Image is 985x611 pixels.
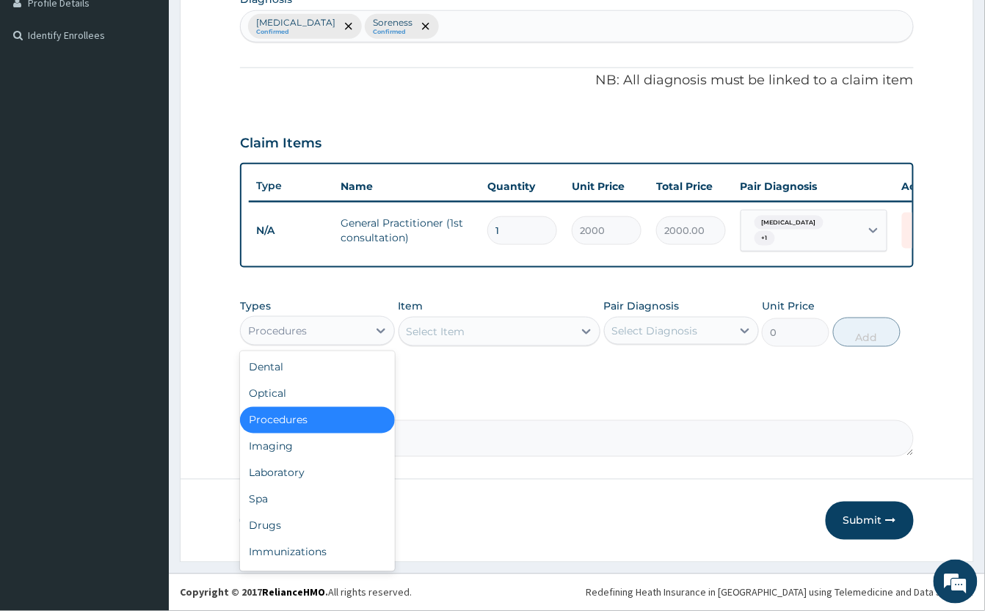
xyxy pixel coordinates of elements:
[240,354,395,381] div: Dental
[564,172,649,201] th: Unit Price
[240,407,395,433] div: Procedures
[342,20,355,33] span: remove selection option
[249,172,333,200] th: Type
[240,460,395,486] div: Laboratory
[373,29,412,36] small: Confirmed
[256,29,335,36] small: Confirmed
[826,502,914,540] button: Submit
[180,586,328,599] strong: Copyright © 2017 .
[833,318,901,347] button: Add
[480,172,564,201] th: Quantity
[240,539,395,566] div: Immunizations
[76,82,247,101] div: Chat with us now
[7,400,280,452] textarea: Type your message and hit 'Enter'
[240,400,914,412] label: Comment
[612,323,698,338] div: Select Diagnosis
[649,172,733,201] th: Total Price
[240,381,395,407] div: Optical
[240,486,395,513] div: Spa
[333,208,480,252] td: General Practitioner (1st consultation)
[169,574,985,611] footer: All rights reserved.
[240,513,395,539] div: Drugs
[373,17,412,29] p: Soreness
[895,172,968,201] th: Actions
[85,185,203,333] span: We're online!
[262,586,325,599] a: RelianceHMO
[27,73,59,110] img: d_794563401_company_1708531726252_794563401
[755,231,775,246] span: + 1
[240,566,395,592] div: Others
[755,216,824,230] span: [MEDICAL_DATA]
[399,299,424,313] label: Item
[241,7,276,43] div: Minimize live chat window
[240,300,271,312] label: Types
[256,17,335,29] p: [MEDICAL_DATA]
[604,299,680,313] label: Pair Diagnosis
[249,217,333,244] td: N/A
[240,433,395,460] div: Imaging
[419,20,432,33] span: remove selection option
[586,585,974,600] div: Redefining Heath Insurance in [GEOGRAPHIC_DATA] using Telemedicine and Data Science!
[407,324,465,339] div: Select Item
[762,299,815,313] label: Unit Price
[333,172,480,201] th: Name
[248,323,307,338] div: Procedures
[240,71,914,90] p: NB: All diagnosis must be linked to a claim item
[240,136,321,152] h3: Claim Items
[733,172,895,201] th: Pair Diagnosis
